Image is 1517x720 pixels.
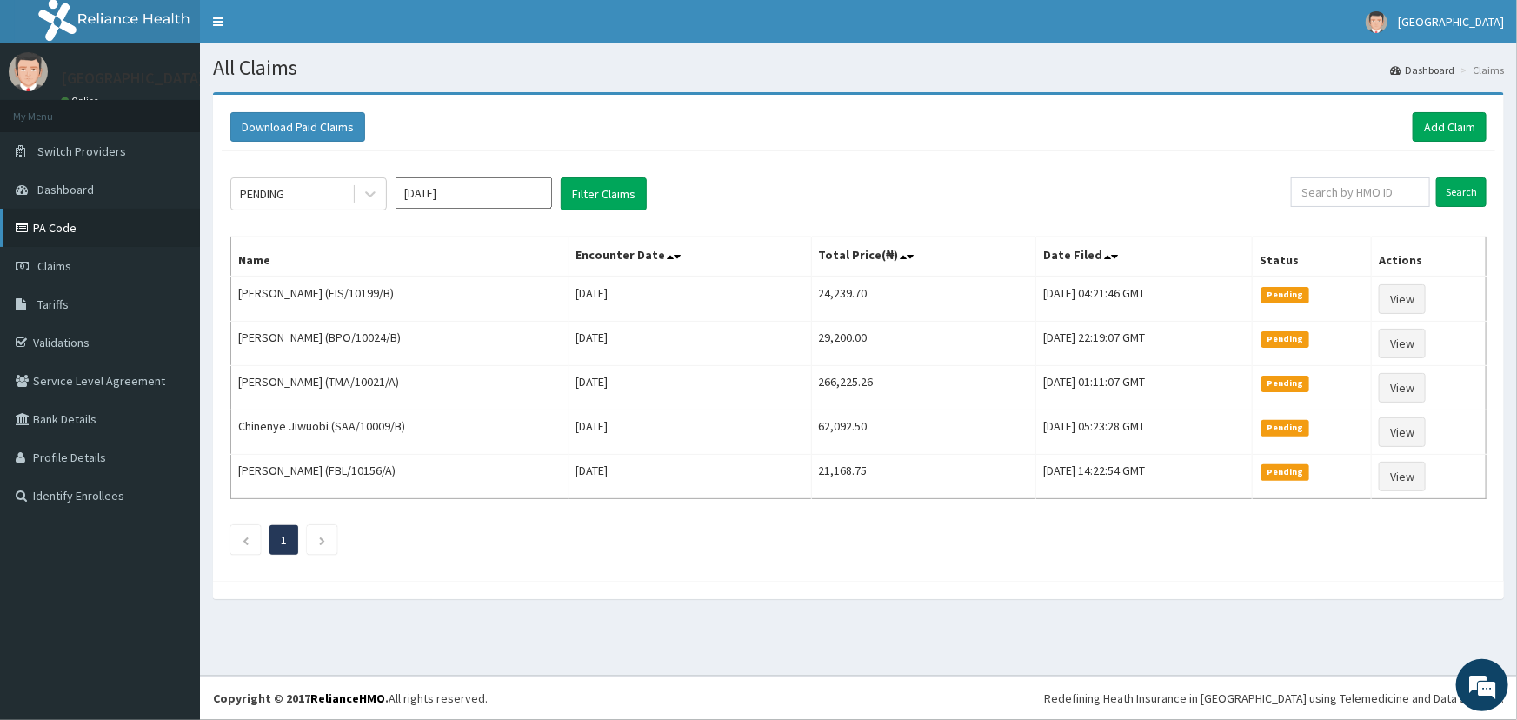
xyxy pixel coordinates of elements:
span: Pending [1261,287,1309,303]
img: User Image [9,52,48,91]
td: [PERSON_NAME] (BPO/10024/B) [231,322,569,366]
span: [GEOGRAPHIC_DATA] [1398,14,1504,30]
td: [PERSON_NAME] (EIS/10199/B) [231,277,569,322]
td: [DATE] [569,322,811,366]
td: [DATE] 05:23:28 GMT [1035,410,1252,455]
th: Name [231,237,569,277]
td: 266,225.26 [811,366,1035,410]
th: Status [1253,237,1372,277]
td: [DATE] [569,410,811,455]
td: [DATE] 22:19:07 GMT [1035,322,1252,366]
div: PENDING [240,185,284,203]
input: Search [1436,177,1487,207]
span: Pending [1261,331,1309,347]
span: Pending [1261,420,1309,436]
td: 21,168.75 [811,455,1035,499]
span: Claims [37,258,71,274]
span: Switch Providers [37,143,126,159]
div: Chat with us now [90,97,292,120]
a: Online [61,95,103,107]
p: [GEOGRAPHIC_DATA] [61,70,204,86]
span: Pending [1261,464,1309,480]
div: Minimize live chat window [285,9,327,50]
th: Date Filed [1035,237,1252,277]
td: Chinenye Jiwuobi (SAA/10009/B) [231,410,569,455]
a: Next page [318,532,326,548]
input: Search by HMO ID [1291,177,1430,207]
img: User Image [1366,11,1387,33]
h1: All Claims [213,57,1504,79]
th: Encounter Date [569,237,811,277]
td: [PERSON_NAME] (FBL/10156/A) [231,455,569,499]
a: RelianceHMO [310,690,385,706]
a: View [1379,462,1426,491]
th: Actions [1371,237,1486,277]
td: [DATE] [569,455,811,499]
a: View [1379,284,1426,314]
a: View [1379,329,1426,358]
footer: All rights reserved. [200,676,1517,720]
strong: Copyright © 2017 . [213,690,389,706]
td: [PERSON_NAME] (TMA/10021/A) [231,366,569,410]
a: View [1379,373,1426,403]
td: [DATE] 04:21:46 GMT [1035,277,1252,322]
td: [DATE] 14:22:54 GMT [1035,455,1252,499]
span: Tariffs [37,297,69,312]
a: Dashboard [1390,63,1454,77]
th: Total Price(₦) [811,237,1035,277]
span: We're online! [101,219,240,395]
li: Claims [1456,63,1504,77]
button: Download Paid Claims [230,112,365,142]
img: d_794563401_company_1708531726252_794563401 [32,87,70,130]
a: View [1379,417,1426,447]
span: Dashboard [37,182,94,197]
td: 62,092.50 [811,410,1035,455]
td: [DATE] [569,366,811,410]
td: 24,239.70 [811,277,1035,322]
span: Pending [1261,376,1309,391]
input: Select Month and Year [396,177,552,209]
td: 29,200.00 [811,322,1035,366]
button: Filter Claims [561,177,647,210]
div: Redefining Heath Insurance in [GEOGRAPHIC_DATA] using Telemedicine and Data Science! [1044,690,1504,707]
a: Page 1 is your current page [281,532,287,548]
a: Add Claim [1413,112,1487,142]
td: [DATE] 01:11:07 GMT [1035,366,1252,410]
textarea: Type your message and hit 'Enter' [9,475,331,536]
a: Previous page [242,532,250,548]
td: [DATE] [569,277,811,322]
